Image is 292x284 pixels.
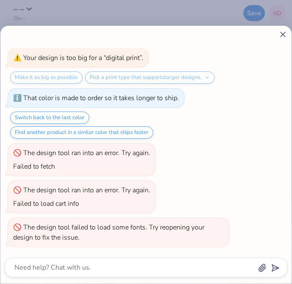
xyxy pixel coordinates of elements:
[10,112,89,124] button: Switch back to the last color
[13,162,55,171] div: Failed to fetch
[23,53,143,63] div: Your design is too big for a “digital print”.
[13,199,79,208] div: Failed to load cart info
[13,223,204,242] div: The design tool failed to load some fonts. Try reopening your design to fix the issue.
[23,93,179,103] div: That color is made to order so it takes longer to ship.
[10,126,153,139] button: Find another product in a similar color that ships faster
[23,186,150,195] div: The design tool ran into an error. Try again.
[23,148,150,158] div: The design tool ran into an error. Try again.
